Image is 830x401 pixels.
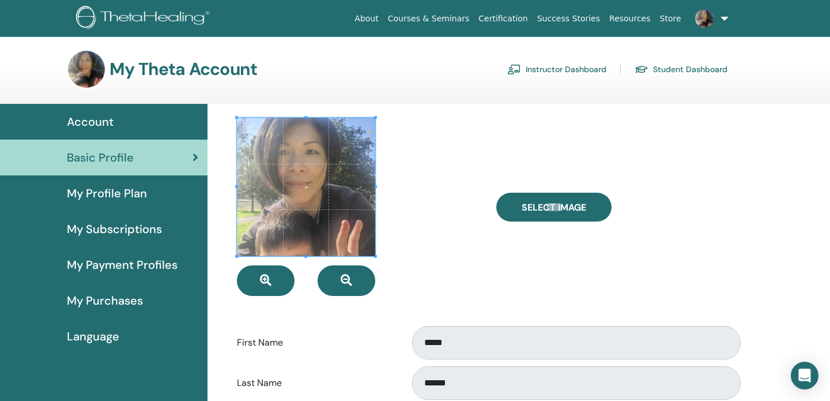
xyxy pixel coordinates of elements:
[605,8,655,29] a: Resources
[228,332,401,354] label: First Name
[533,8,605,29] a: Success Stories
[67,113,114,130] span: Account
[67,149,134,166] span: Basic Profile
[350,8,383,29] a: About
[655,8,686,29] a: Store
[635,65,648,74] img: graduation-cap.svg
[67,292,143,309] span: My Purchases
[67,328,119,345] span: Language
[474,8,532,29] a: Certification
[67,256,178,273] span: My Payment Profiles
[791,362,818,389] div: Open Intercom Messenger
[67,185,147,202] span: My Profile Plan
[546,203,561,211] input: Select Image
[507,60,606,78] a: Instructor Dashboard
[67,220,162,238] span: My Subscriptions
[68,51,105,88] img: default.jpg
[522,201,586,213] span: Select Image
[228,372,401,394] label: Last Name
[507,64,521,74] img: chalkboard-teacher.svg
[695,9,714,28] img: default.jpg
[110,59,257,80] h3: My Theta Account
[635,60,727,78] a: Student Dashboard
[383,8,474,29] a: Courses & Seminars
[76,6,214,32] img: logo.png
